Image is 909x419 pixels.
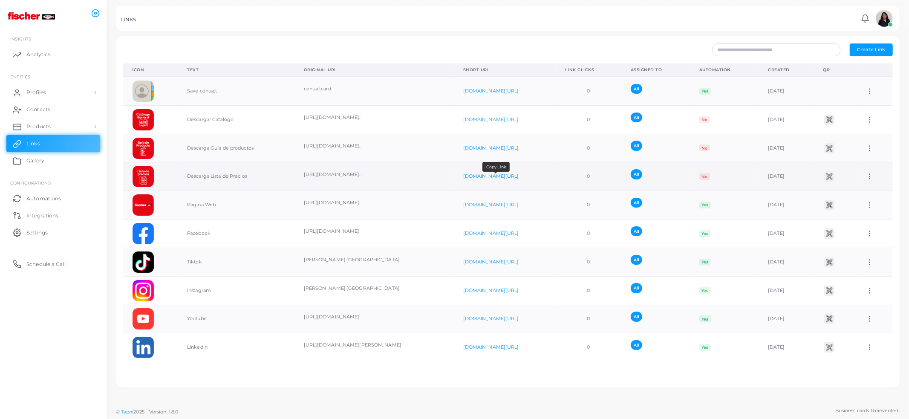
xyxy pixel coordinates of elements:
span: Automations [26,195,61,202]
td: [DATE] [759,134,814,162]
span: Yes [699,315,711,322]
div: Text [187,67,285,73]
div: Original URL [304,67,444,73]
p: [URL][DOMAIN_NAME] [304,313,444,321]
span: All [631,198,642,208]
span: Create Link [857,46,885,52]
td: [DATE] [759,162,814,191]
a: avatar [873,10,895,27]
img: qr2.png [823,256,836,269]
span: All [631,141,642,150]
a: Links [6,135,100,152]
td: Instagram [178,276,294,305]
span: 2025 [133,408,144,416]
span: Version: 1.8.0 [149,409,179,415]
p: [PERSON_NAME].[GEOGRAPHIC_DATA] [304,256,444,263]
img: facebook.png [133,223,154,244]
a: Gallery [6,152,100,169]
th: Action [857,64,893,77]
td: Facebook [178,220,294,248]
span: Gallery [26,157,44,165]
td: Save contact [178,77,294,105]
p: [PERSON_NAME].[GEOGRAPHIC_DATA] [304,285,444,292]
span: Business cards. Reinvented. [835,407,900,414]
a: [DOMAIN_NAME][URL] [463,315,519,321]
p: [URL][DOMAIN_NAME] [304,199,444,206]
td: 0 [556,77,621,105]
img: qr2.png [823,113,836,126]
span: All [631,255,642,265]
td: 0 [556,134,621,162]
a: [DOMAIN_NAME][URL] [463,230,519,236]
td: 0 [556,191,621,220]
h5: LINKS [121,17,136,23]
span: Analytics [26,51,50,58]
span: All [631,226,642,236]
span: Yes [699,202,711,208]
div: Created [768,67,804,73]
td: 0 [556,162,621,191]
p: [URL][DOMAIN_NAME].. [304,171,444,178]
td: Youtube [178,305,294,333]
img: qr2.png [823,142,836,155]
a: Contacts [6,101,100,118]
a: Analytics [6,46,100,63]
td: [DATE] [759,305,814,333]
td: [DATE] [759,220,814,248]
div: Assigned To [631,67,681,73]
span: Contacts [26,106,50,113]
td: 0 [556,248,621,276]
span: All [631,113,642,122]
img: qr2.png [823,312,836,325]
td: [DATE] [759,105,814,134]
img: tiktok.png [133,251,154,273]
td: Página Web [178,191,294,220]
td: 0 [556,333,621,361]
img: avatar [876,10,893,27]
img: logo [8,8,55,24]
td: Tiktok [178,248,294,276]
img: ZKJCuRL3UTBdf6dBJctFY9wb2IRiloOr-1727118784617.png [133,138,154,159]
p: [URL][DOMAIN_NAME][PERSON_NAME] [304,341,444,349]
td: Descarga Guía de productos [178,134,294,162]
span: Profiles [26,89,46,96]
span: INSIGHTS [10,36,31,41]
span: ENTITIES [10,74,30,79]
div: Link Clicks [565,67,612,73]
td: 0 [556,105,621,134]
div: Short URL [463,67,546,73]
img: EyEV587HLYpAL8GlrWjxBiiIyw4jCSdI-1727118765106.png [133,109,154,130]
span: © [116,408,178,416]
span: Settings [26,229,48,237]
img: youtube.png [133,308,154,329]
td: [DATE] [759,77,814,105]
span: No [699,116,710,123]
a: Schedule a Call [6,255,100,272]
a: Automations [6,190,100,207]
a: [DOMAIN_NAME][URL] [463,287,519,293]
span: Schedule a Call [26,260,66,268]
td: LinkedIn [178,333,294,361]
a: [DOMAIN_NAME][URL] [463,344,519,350]
a: Tapni [121,409,134,415]
a: Integrations [6,207,100,224]
td: 0 [556,220,621,248]
a: [DOMAIN_NAME][URL] [463,88,519,94]
img: linkedin.png [133,337,154,358]
span: Yes [699,88,711,95]
p: contactcard [304,85,444,92]
img: qr2.png [823,227,836,240]
div: Automation [699,67,749,73]
a: Products [6,118,100,135]
p: [URL][DOMAIN_NAME].. [304,142,444,150]
td: [DATE] [759,191,814,220]
img: qr2.png [823,199,836,211]
div: Icon [133,67,169,73]
td: 0 [556,276,621,305]
a: [DOMAIN_NAME][URL] [463,202,519,208]
span: Configurations [10,180,51,185]
a: [DOMAIN_NAME][URL] [463,259,519,265]
td: [DATE] [759,248,814,276]
img: contactcard.png [133,81,154,102]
